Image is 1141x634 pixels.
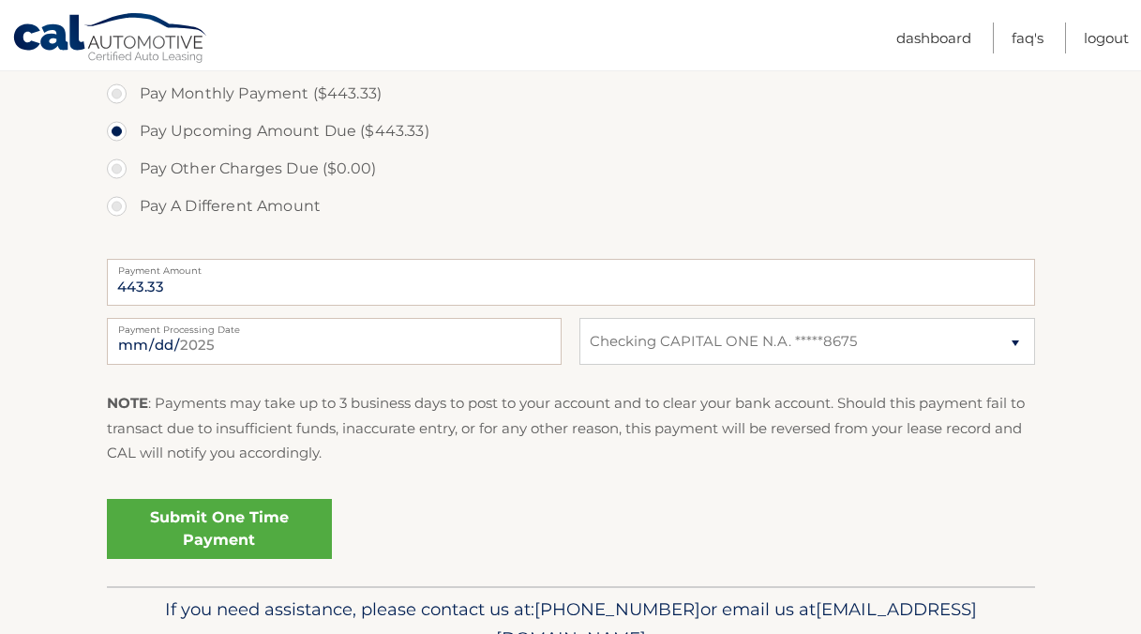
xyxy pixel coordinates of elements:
[107,318,562,333] label: Payment Processing Date
[1012,23,1043,53] a: FAQ's
[12,12,209,67] a: Cal Automotive
[107,150,1035,188] label: Pay Other Charges Due ($0.00)
[1084,23,1129,53] a: Logout
[107,318,562,365] input: Payment Date
[107,391,1035,465] p: : Payments may take up to 3 business days to post to your account and to clear your bank account....
[107,113,1035,150] label: Pay Upcoming Amount Due ($443.33)
[896,23,971,53] a: Dashboard
[107,259,1035,274] label: Payment Amount
[107,394,148,412] strong: NOTE
[107,188,1035,225] label: Pay A Different Amount
[107,259,1035,306] input: Payment Amount
[107,75,1035,113] label: Pay Monthly Payment ($443.33)
[107,499,332,559] a: Submit One Time Payment
[534,598,700,620] span: [PHONE_NUMBER]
